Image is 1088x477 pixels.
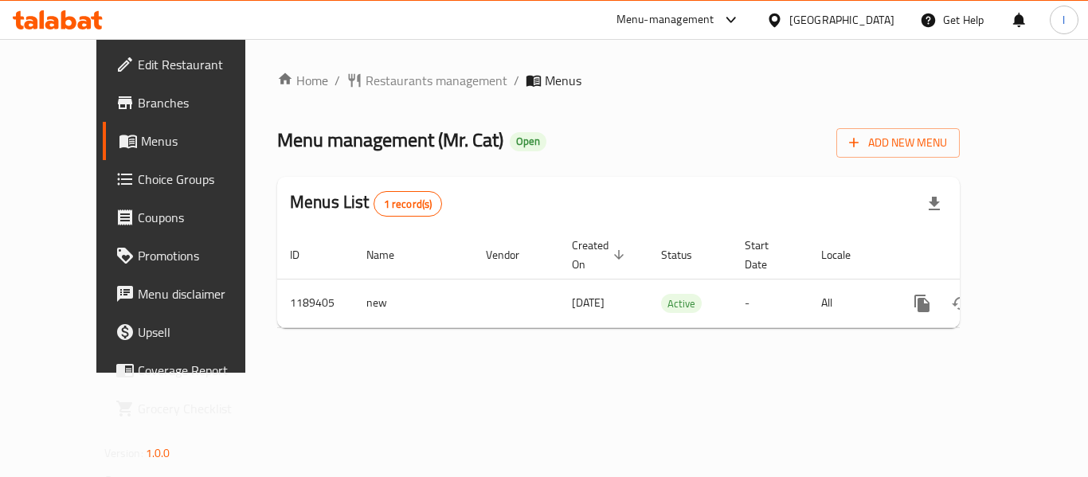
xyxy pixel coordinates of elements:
[915,185,953,223] div: Export file
[103,351,278,389] a: Coverage Report
[374,197,442,212] span: 1 record(s)
[138,361,265,380] span: Coverage Report
[616,10,714,29] div: Menu-management
[290,190,442,217] h2: Menus List
[141,131,265,151] span: Menus
[545,71,581,90] span: Menus
[890,231,1069,280] th: Actions
[138,170,265,189] span: Choice Groups
[138,208,265,227] span: Coupons
[661,294,702,313] div: Active
[903,284,941,323] button: more
[277,279,354,327] td: 1189405
[374,191,443,217] div: Total records count
[572,292,605,313] span: [DATE]
[103,122,278,160] a: Menus
[572,236,629,274] span: Created On
[138,93,265,112] span: Branches
[836,128,960,158] button: Add New Menu
[103,45,278,84] a: Edit Restaurant
[277,71,328,90] a: Home
[335,71,340,90] li: /
[514,71,519,90] li: /
[510,132,546,151] div: Open
[941,284,980,323] button: Change Status
[103,313,278,351] a: Upsell
[486,245,540,264] span: Vendor
[745,236,789,274] span: Start Date
[661,245,713,264] span: Status
[138,284,265,303] span: Menu disclaimer
[808,279,890,327] td: All
[290,245,320,264] span: ID
[366,71,507,90] span: Restaurants management
[103,275,278,313] a: Menu disclaimer
[346,71,507,90] a: Restaurants management
[277,231,1069,328] table: enhanced table
[277,122,503,158] span: Menu management ( Mr. Cat )
[103,160,278,198] a: Choice Groups
[138,246,265,265] span: Promotions
[138,323,265,342] span: Upsell
[1063,11,1065,29] span: l
[103,389,278,428] a: Grocery Checklist
[366,245,415,264] span: Name
[103,84,278,122] a: Branches
[146,443,170,463] span: 1.0.0
[354,279,473,327] td: new
[138,55,265,74] span: Edit Restaurant
[849,133,947,153] span: Add New Menu
[789,11,894,29] div: [GEOGRAPHIC_DATA]
[821,245,871,264] span: Locale
[510,135,546,148] span: Open
[277,71,960,90] nav: breadcrumb
[103,198,278,237] a: Coupons
[661,295,702,313] span: Active
[104,443,143,463] span: Version:
[732,279,808,327] td: -
[103,237,278,275] a: Promotions
[138,399,265,418] span: Grocery Checklist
